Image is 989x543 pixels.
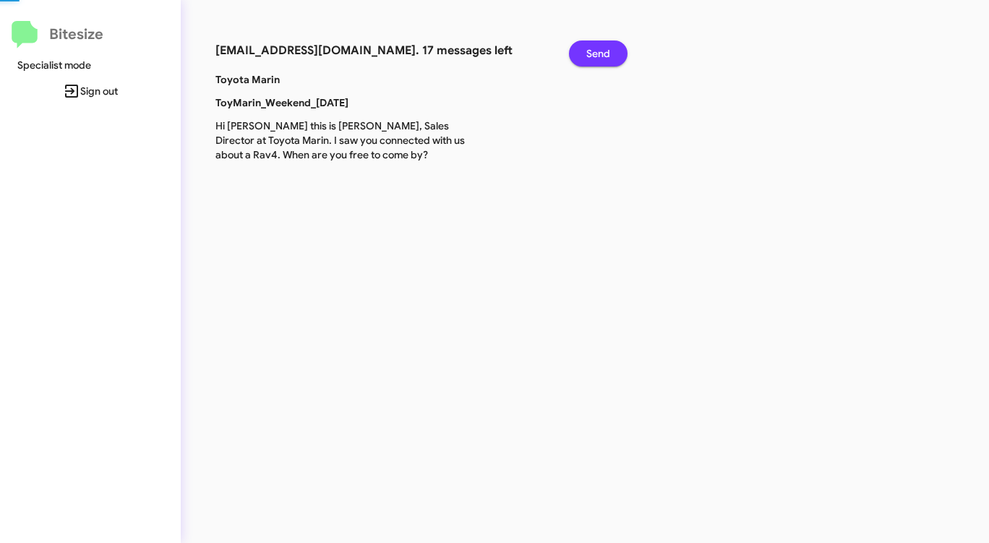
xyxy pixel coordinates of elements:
[205,119,487,162] p: Hi [PERSON_NAME] this is [PERSON_NAME], Sales Director at Toyota Marin. I saw you connected with ...
[12,21,103,48] a: Bitesize
[569,40,628,67] button: Send
[586,40,610,67] span: Send
[215,96,348,109] b: ToyMarin_Weekend_[DATE]
[12,78,169,104] span: Sign out
[215,73,280,86] b: Toyota Marin
[215,40,547,61] h3: [EMAIL_ADDRESS][DOMAIN_NAME]. 17 messages left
